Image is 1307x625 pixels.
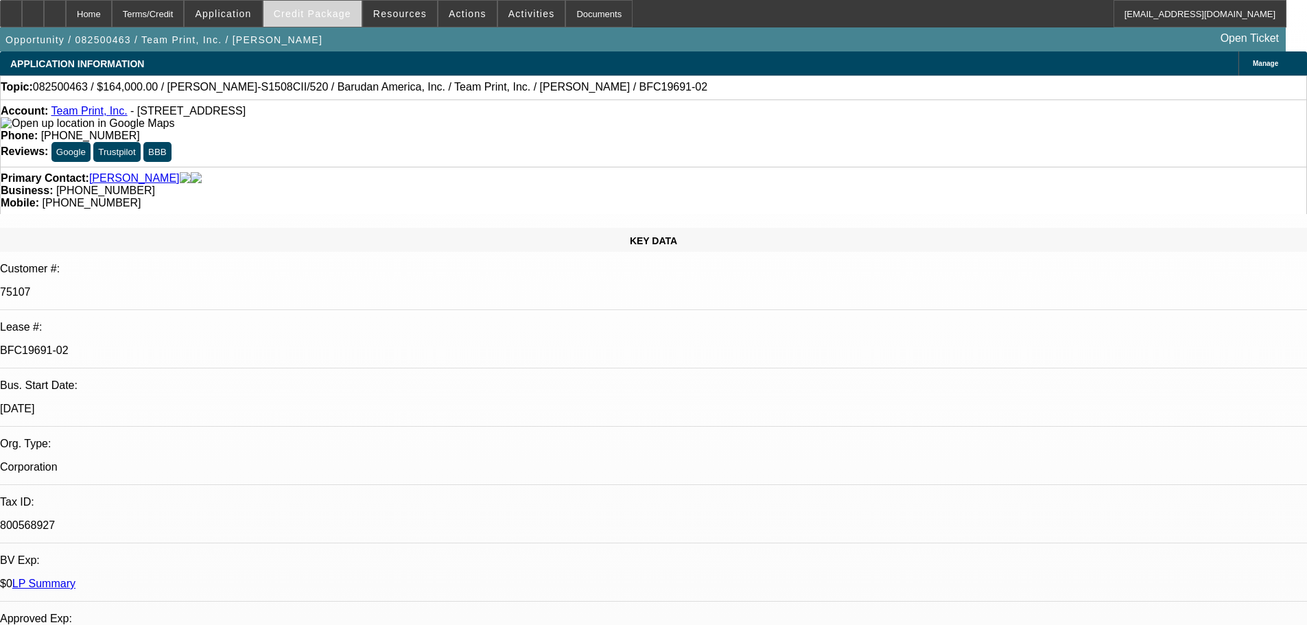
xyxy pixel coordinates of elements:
[1,81,33,93] strong: Topic:
[12,578,75,589] a: LP Summary
[5,34,322,45] span: Opportunity / 082500463 / Team Print, Inc. / [PERSON_NAME]
[185,1,261,27] button: Application
[191,172,202,185] img: linkedin-icon.png
[10,58,144,69] span: APPLICATION INFORMATION
[1,185,53,196] strong: Business:
[41,130,140,141] span: [PHONE_NUMBER]
[1,117,174,129] a: View Google Maps
[143,142,172,162] button: BBB
[1,130,38,141] strong: Phone:
[89,172,180,185] a: [PERSON_NAME]
[42,197,141,209] span: [PHONE_NUMBER]
[449,8,486,19] span: Actions
[180,172,191,185] img: facebook-icon.png
[1253,60,1278,67] span: Manage
[93,142,140,162] button: Trustpilot
[33,81,707,93] span: 082500463 / $164,000.00 / [PERSON_NAME]-S1508CII/520 / Barudan America, Inc. / Team Print, Inc. /...
[51,105,127,117] a: Team Print, Inc.
[1,145,48,157] strong: Reviews:
[508,8,555,19] span: Activities
[1,172,89,185] strong: Primary Contact:
[274,8,351,19] span: Credit Package
[1,117,174,130] img: Open up location in Google Maps
[130,105,246,117] span: - [STREET_ADDRESS]
[373,8,427,19] span: Resources
[56,185,155,196] span: [PHONE_NUMBER]
[195,8,251,19] span: Application
[51,142,91,162] button: Google
[263,1,362,27] button: Credit Package
[1215,27,1284,50] a: Open Ticket
[1,105,48,117] strong: Account:
[438,1,497,27] button: Actions
[498,1,565,27] button: Activities
[630,235,677,246] span: KEY DATA
[1,197,39,209] strong: Mobile:
[363,1,437,27] button: Resources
